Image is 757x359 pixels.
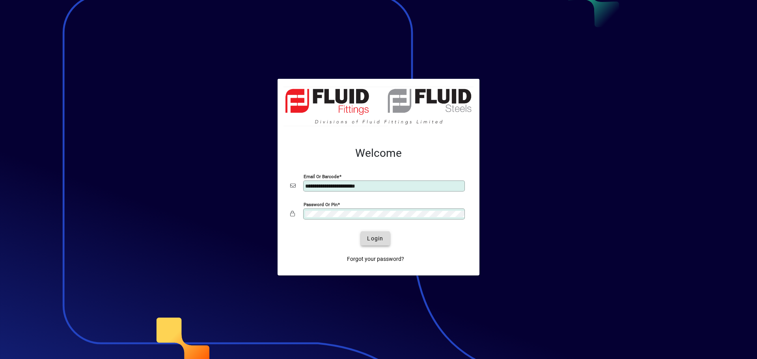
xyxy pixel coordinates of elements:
span: Login [367,234,383,243]
button: Login [361,231,390,246]
span: Forgot your password? [347,255,404,263]
mat-label: Password or Pin [304,202,337,207]
a: Forgot your password? [344,252,407,266]
mat-label: Email or Barcode [304,174,339,179]
h2: Welcome [290,147,467,160]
